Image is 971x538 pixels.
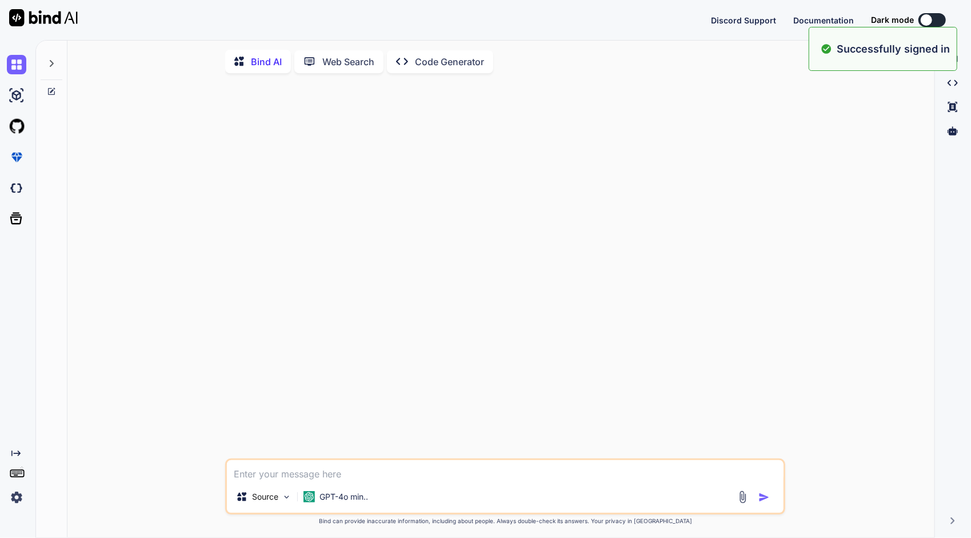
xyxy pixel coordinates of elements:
[319,491,368,503] p: GPT-4o min..
[415,55,484,69] p: Code Generator
[7,55,26,74] img: chat
[837,41,950,57] p: Successfully signed in
[821,41,832,57] img: alert
[736,491,749,504] img: attachment
[7,117,26,136] img: githubLight
[758,492,770,503] img: icon
[793,15,854,25] span: Documentation
[7,488,26,507] img: settings
[251,55,282,69] p: Bind AI
[871,14,914,26] span: Dark mode
[711,14,776,26] button: Discord Support
[7,178,26,198] img: darkCloudIdeIcon
[252,491,278,503] p: Source
[322,55,374,69] p: Web Search
[282,492,291,502] img: Pick Models
[793,14,854,26] button: Documentation
[225,517,785,525] p: Bind can provide inaccurate information, including about people. Always double-check its answers....
[9,9,78,26] img: Bind AI
[7,148,26,167] img: premium
[7,86,26,105] img: ai-studio
[711,15,776,25] span: Discord Support
[303,491,315,503] img: GPT-4o mini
